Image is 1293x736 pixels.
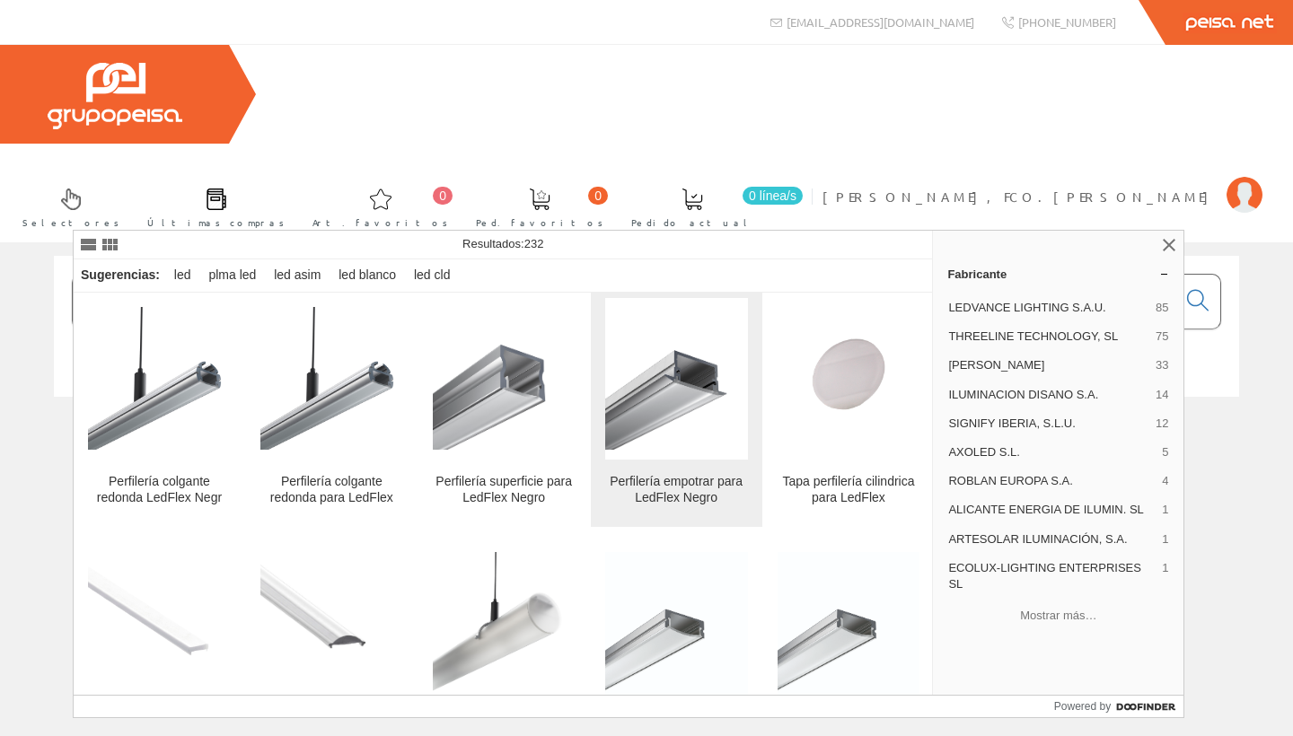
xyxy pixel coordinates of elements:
span: ILUMINACION DISANO S.A. [948,387,1148,403]
div: led [167,259,198,292]
span: 0 [588,187,608,205]
span: ARTESOLAR ILUMINACIÓN, S.A. [948,531,1155,548]
a: [PERSON_NAME], FCO.[PERSON_NAME] [822,173,1262,190]
div: led cld [407,259,457,292]
span: 12 [1156,416,1168,432]
span: Ped. favoritos [476,214,603,232]
div: Perfilería superficie para LedFlex Negro [433,474,576,506]
span: SIGNIFY IBERIA, S.L.U. [948,416,1148,432]
div: Perfilería colgante redonda LedFlex Negr [88,474,231,506]
span: 1 [1162,560,1168,592]
a: Perfilería empotrar para LedFlex Negro Perfilería empotrar para LedFlex Negro [591,284,762,527]
img: Perfilería superficie para LedFlex Negro [433,307,576,450]
a: Últimas compras [129,173,294,239]
div: plma led [201,259,263,292]
span: 33 [1156,357,1168,373]
span: 85 [1156,300,1168,316]
div: Perfilería empotrar para LedFlex Negro [605,474,748,506]
div: © Grupo Peisa [54,419,1239,434]
img: Perfilería colgante redonda LedFlex Negr [88,307,231,450]
span: THREELINE TECHNOLOGY, SL [948,329,1148,345]
img: Tapa perfilería cilindrica para LedFlex [778,307,920,450]
span: LEDVANCE LIGHTING S.A.U. [948,300,1148,316]
img: Difusor opal perfilería pisable LedFlex [88,552,231,695]
span: 75 [1156,329,1168,345]
span: Selectores [22,214,119,232]
span: Powered by [1054,698,1111,714]
span: 232 [524,237,544,250]
img: Perfilería cilindrica opal para LedFlex [433,552,576,695]
span: ROBLAN EUROPA S.A. [948,473,1155,489]
span: Últimas compras [147,214,285,232]
span: Art. favoritos [312,214,448,232]
div: led asim [267,259,328,292]
img: Perfilería superficie slim para LedFlex [778,552,920,695]
a: Tapa perfilería cilindrica para LedFlex Tapa perfilería cilindrica para LedFlex [763,284,935,527]
a: Perfilería colgante redonda LedFlex Negr Perfilería colgante redonda LedFlex Negr [74,284,245,527]
div: led blanco [331,259,403,292]
div: Sugerencias: [74,263,163,288]
img: Perfilería empotrar para LedFlex Negro [605,307,748,450]
span: ECOLUX-LIGHTING ENTERPRISES SL [948,560,1155,592]
a: Selectores [4,173,128,239]
span: Resultados: [462,237,543,250]
span: 0 línea/s [743,187,803,205]
span: 5 [1162,444,1168,460]
span: ALICANTE ENERGIA DE ILUMIN. SL [948,502,1155,518]
span: 4 [1162,473,1168,489]
img: Grupo Peisa [48,63,182,129]
span: [EMAIL_ADDRESS][DOMAIN_NAME] [787,14,974,30]
a: Fabricante [933,259,1183,288]
span: 1 [1162,531,1168,548]
div: Tapa perfilería cilindrica para LedFlex [778,474,920,506]
img: Difusor lente perfilería angular LedFlex [260,552,403,695]
a: Perfilería colgante redonda para LedFlex Perfilería colgante redonda para LedFlex [246,284,418,527]
img: Perfilería colgante redonda para LedFlex [260,307,403,450]
span: 0 [433,187,453,205]
button: Mostrar más… [940,600,1176,630]
span: 1 [1162,502,1168,518]
span: [PERSON_NAME] [948,357,1148,373]
a: Perfilería superficie para LedFlex Negro Perfilería superficie para LedFlex Negro [418,284,590,527]
div: Perfilería colgante redonda para LedFlex [260,474,403,506]
span: [PERSON_NAME], FCO.[PERSON_NAME] [822,188,1218,206]
span: Pedido actual [631,214,753,232]
span: [PHONE_NUMBER] [1018,14,1116,30]
a: Powered by [1054,696,1184,717]
img: Perfilería superficie slim LedFlex Negro [605,552,748,695]
span: 14 [1156,387,1168,403]
span: AXOLED S.L. [948,444,1155,460]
